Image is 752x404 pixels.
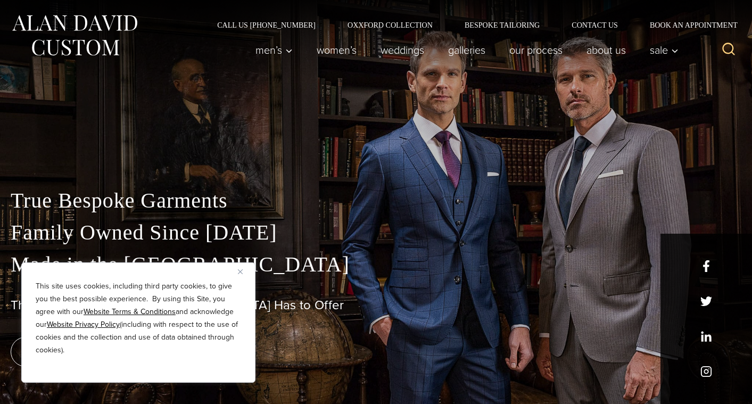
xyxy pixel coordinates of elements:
[305,39,369,61] a: Women’s
[556,21,634,29] a: Contact Us
[449,21,556,29] a: Bespoke Tailoring
[436,39,498,61] a: Galleries
[575,39,638,61] a: About Us
[634,21,741,29] a: Book an Appointment
[238,265,251,278] button: Close
[238,269,243,274] img: Close
[36,280,241,357] p: This site uses cookies, including third party cookies, to give you the best possible experience. ...
[11,298,741,313] h1: The Best Custom Suits [GEOGRAPHIC_DATA] Has to Offer
[11,185,741,281] p: True Bespoke Garments Family Owned Since [DATE] Made in the [GEOGRAPHIC_DATA]
[11,337,160,367] a: book an appointment
[716,37,741,63] button: View Search Form
[498,39,575,61] a: Our Process
[255,45,293,55] span: Men’s
[650,45,679,55] span: Sale
[332,21,449,29] a: Oxxford Collection
[47,319,120,330] a: Website Privacy Policy
[244,39,684,61] nav: Primary Navigation
[201,21,332,29] a: Call Us [PHONE_NUMBER]
[84,306,176,317] a: Website Terms & Conditions
[369,39,436,61] a: weddings
[201,21,741,29] nav: Secondary Navigation
[11,12,138,59] img: Alan David Custom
